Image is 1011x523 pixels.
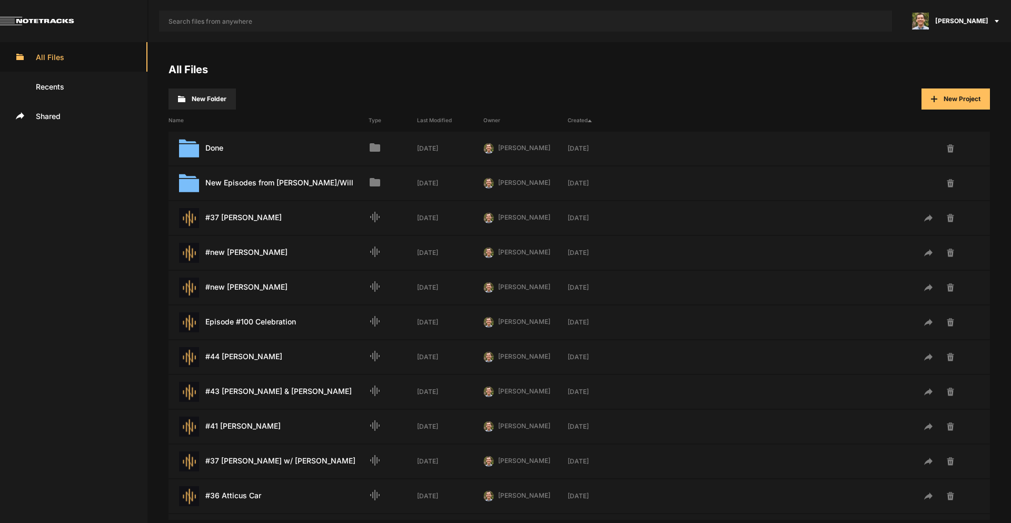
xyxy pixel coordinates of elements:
span: [PERSON_NAME] [498,491,550,499]
img: 424769395311cb87e8bb3f69157a6d24 [483,456,494,467]
button: New Project [921,88,990,110]
div: #37 [PERSON_NAME] [168,208,369,228]
div: [DATE] [417,179,483,188]
span: [PERSON_NAME] [498,144,550,152]
div: Name [168,116,369,124]
div: [DATE] [568,387,634,397]
mat-icon: Audio [369,454,381,467]
img: star-track.png [179,278,199,298]
div: Last Modified [417,116,483,124]
span: [PERSON_NAME] [498,248,550,256]
img: 424769395311cb87e8bb3f69157a6d24 [483,387,494,397]
img: star-track.png [179,451,199,471]
img: 424769395311cb87e8bb3f69157a6d24 [483,213,494,223]
mat-icon: Audio [369,211,381,223]
span: [PERSON_NAME] [498,318,550,325]
mat-icon: Folder [369,176,381,189]
div: [DATE] [417,213,483,223]
span: [PERSON_NAME] [498,213,550,221]
span: [PERSON_NAME] [498,352,550,360]
div: [DATE] [568,457,634,466]
span: [PERSON_NAME] [935,16,988,26]
img: 424769395311cb87e8bb3f69157a6d24 [483,421,494,432]
span: [PERSON_NAME] [498,283,550,291]
div: [DATE] [568,283,634,292]
div: [DATE] [417,248,483,258]
div: [DATE] [568,352,634,362]
span: New Project [944,95,980,103]
div: [DATE] [568,213,634,223]
div: #36 Atticus Car [168,486,369,506]
div: New Episodes from [PERSON_NAME]/Will [168,173,369,193]
img: star-track.png [179,208,199,228]
div: [DATE] [568,179,634,188]
img: 424769395311cb87e8bb3f69157a6d24 [483,317,494,328]
div: [DATE] [568,144,634,153]
div: [DATE] [417,387,483,397]
span: [PERSON_NAME] [498,422,550,430]
img: 424769395311cb87e8bb3f69157a6d24 [483,352,494,362]
img: 424769395311cb87e8bb3f69157a6d24 [483,178,494,189]
div: Episode #100 Celebration [168,312,369,332]
div: [DATE] [568,422,634,431]
div: #new [PERSON_NAME] [168,278,369,298]
mat-icon: Audio [369,315,381,328]
mat-icon: Audio [369,245,381,258]
div: [DATE] [568,318,634,327]
mat-icon: Audio [369,350,381,362]
span: [PERSON_NAME] [498,387,550,395]
div: [DATE] [417,283,483,292]
div: [DATE] [417,144,483,153]
img: folder.svg [179,173,199,193]
mat-icon: Audio [369,280,381,293]
div: [DATE] [568,491,634,501]
a: All Files [168,63,208,76]
div: #37 [PERSON_NAME] w/ [PERSON_NAME] [168,451,369,471]
img: star-track.png [179,382,199,402]
img: 424769395311cb87e8bb3f69157a6d24 [912,13,929,29]
div: [DATE] [417,318,483,327]
mat-icon: Audio [369,489,381,501]
div: [DATE] [417,422,483,431]
mat-icon: Audio [369,384,381,397]
div: [DATE] [417,491,483,501]
mat-icon: Folder [369,141,381,154]
div: [DATE] [417,352,483,362]
img: 424769395311cb87e8bb3f69157a6d24 [483,282,494,293]
div: #44 [PERSON_NAME] [168,347,369,367]
img: star-track.png [179,312,199,332]
img: 424769395311cb87e8bb3f69157a6d24 [483,248,494,258]
div: #41 [PERSON_NAME] [168,417,369,437]
img: folder.svg [179,139,199,159]
div: Owner [483,116,568,124]
div: Type [369,116,417,124]
img: 424769395311cb87e8bb3f69157a6d24 [483,143,494,154]
div: Created [568,116,634,124]
img: star-track.png [179,347,199,367]
div: [DATE] [417,457,483,466]
button: New Folder [168,88,236,110]
div: #new [PERSON_NAME] [168,243,369,263]
div: #43 [PERSON_NAME] & [PERSON_NAME] [168,382,369,402]
div: Done [168,139,369,159]
span: [PERSON_NAME] [498,457,550,465]
div: [DATE] [568,248,634,258]
input: Search files from anywhere [159,11,892,32]
img: star-track.png [179,486,199,506]
span: [PERSON_NAME] [498,179,550,186]
img: star-track.png [179,417,199,437]
img: 424769395311cb87e8bb3f69157a6d24 [483,491,494,501]
mat-icon: Audio [369,419,381,432]
img: star-track.png [179,243,199,263]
